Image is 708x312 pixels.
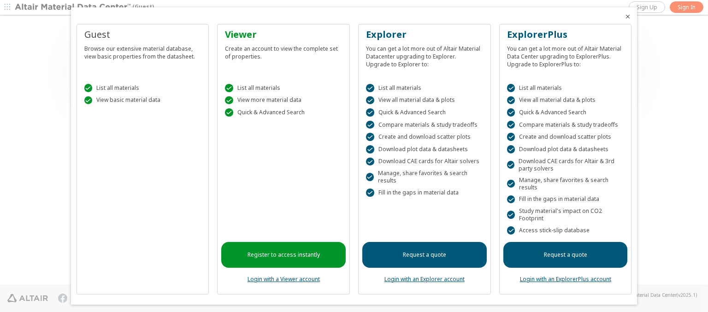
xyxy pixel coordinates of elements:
[366,96,374,105] div: 
[507,28,624,41] div: ExplorerPlus
[366,108,374,117] div: 
[366,96,483,105] div: View all material data & plots
[366,145,374,153] div: 
[624,13,631,20] button: Close
[366,121,483,129] div: Compare materials & study tradeoffs
[225,108,342,117] div: Quick & Advanced Search
[225,84,233,92] div: 
[507,84,515,92] div: 
[366,188,483,197] div: Fill in the gaps in material data
[362,242,487,268] a: Request a quote
[507,211,515,219] div: 
[366,158,374,166] div: 
[384,275,465,283] a: Login with an Explorer account
[84,96,201,105] div: View basic material data
[507,41,624,68] div: You can get a lot more out of Altair Material Data Center upgrading to ExplorerPlus. Upgrade to E...
[225,96,233,105] div: 
[507,177,624,191] div: Manage, share favorites & search results
[225,108,233,117] div: 
[366,133,374,141] div: 
[507,195,515,204] div: 
[520,275,611,283] a: Login with an ExplorerPlus account
[507,195,624,204] div: Fill in the gaps in material data
[507,108,515,117] div: 
[84,84,201,92] div: List all materials
[507,207,624,222] div: Study material's impact on CO2 Footprint
[225,84,342,92] div: List all materials
[507,133,515,141] div: 
[221,242,346,268] a: Register to access instantly
[225,28,342,41] div: Viewer
[366,133,483,141] div: Create and download scatter plots
[225,41,342,60] div: Create an account to view the complete set of properties.
[507,180,515,188] div: 
[507,161,514,169] div: 
[366,121,374,129] div: 
[507,84,624,92] div: List all materials
[507,158,624,172] div: Download CAE cards for Altair & 3rd party solvers
[507,226,624,235] div: Access stick-slip database
[507,145,515,153] div: 
[84,28,201,41] div: Guest
[503,242,628,268] a: Request a quote
[507,108,624,117] div: Quick & Advanced Search
[507,133,624,141] div: Create and download scatter plots
[366,170,483,184] div: Manage, share favorites & search results
[507,96,624,105] div: View all material data & plots
[248,275,320,283] a: Login with a Viewer account
[366,84,483,92] div: List all materials
[507,145,624,153] div: Download plot data & datasheets
[225,96,342,105] div: View more material data
[507,121,624,129] div: Compare materials & study tradeoffs
[507,96,515,105] div: 
[84,41,201,60] div: Browse our extensive material database, view basic properties from the datasheet.
[366,145,483,153] div: Download plot data & datasheets
[84,96,93,105] div: 
[366,188,374,197] div: 
[84,84,93,92] div: 
[366,158,483,166] div: Download CAE cards for Altair solvers
[507,226,515,235] div: 
[366,28,483,41] div: Explorer
[366,173,374,181] div: 
[366,41,483,68] div: You can get a lot more out of Altair Material Datacenter upgrading to Explorer. Upgrade to Explor...
[507,121,515,129] div: 
[366,108,483,117] div: Quick & Advanced Search
[366,84,374,92] div: 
